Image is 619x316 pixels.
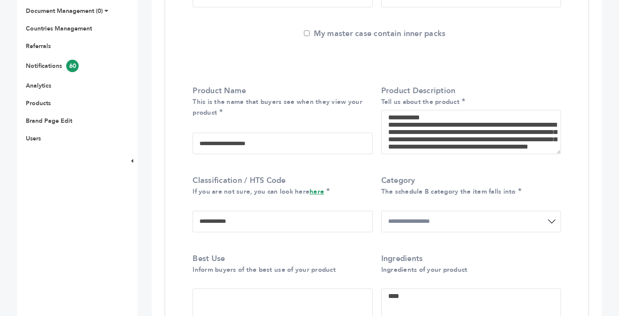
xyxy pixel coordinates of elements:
a: Brand Page Edit [26,117,72,125]
label: Ingredients [381,253,557,275]
a: here [309,187,324,196]
small: Ingredients of your product [381,265,468,274]
label: Classification / HTS Code [193,175,368,197]
a: Analytics [26,82,51,90]
label: Category [381,175,557,197]
small: This is the name that buyers see when they view your product [193,97,362,117]
input: My master case contain inner packs [304,30,309,36]
label: Best Use [193,253,368,275]
a: Products [26,99,51,107]
small: Tell us about the product [381,97,460,106]
a: Document Management (0) [26,7,103,15]
small: Inform buyers of the best use of your product [193,265,336,274]
span: 60 [66,60,79,72]
a: Notifications60 [26,62,79,70]
a: Countries Management [26,24,92,33]
label: Product Description [381,85,557,107]
label: Product Name [193,85,368,118]
small: If you are not sure, you can look here [193,187,324,196]
a: Users [26,134,41,143]
a: Referrals [26,42,51,50]
small: The schedule B category the item falls into [381,187,516,196]
label: My master case contain inner packs [304,28,446,39]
